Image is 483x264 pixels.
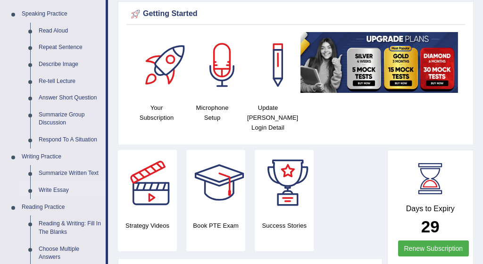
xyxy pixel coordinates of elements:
h4: Microphone Setup [189,103,235,123]
a: Reading Practice [17,199,106,216]
a: Read Aloud [34,23,106,40]
a: Write Essay [34,182,106,199]
h4: Your Subscription [133,103,180,123]
a: Writing Practice [17,148,106,165]
a: Respond To A Situation [34,132,106,148]
a: Summarize Written Text [34,165,106,182]
b: 29 [421,217,440,236]
a: Describe Image [34,56,106,73]
h4: Strategy Videos [118,221,177,231]
a: Re-tell Lecture [34,73,106,90]
a: Speaking Practice [17,6,106,23]
a: Answer Short Question [34,90,106,107]
h4: Days to Expiry [398,205,463,213]
a: Renew Subscription [398,240,469,256]
a: Repeat Sentence [34,39,106,56]
a: Reading & Writing: Fill In The Blanks [34,215,106,240]
h4: Update [PERSON_NAME] Login Detail [245,103,291,132]
img: small5.jpg [300,32,458,93]
div: Getting Started [129,7,463,21]
a: Summarize Group Discussion [34,107,106,132]
h4: Book PTE Exam [186,221,245,231]
h4: Success Stories [255,221,314,231]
